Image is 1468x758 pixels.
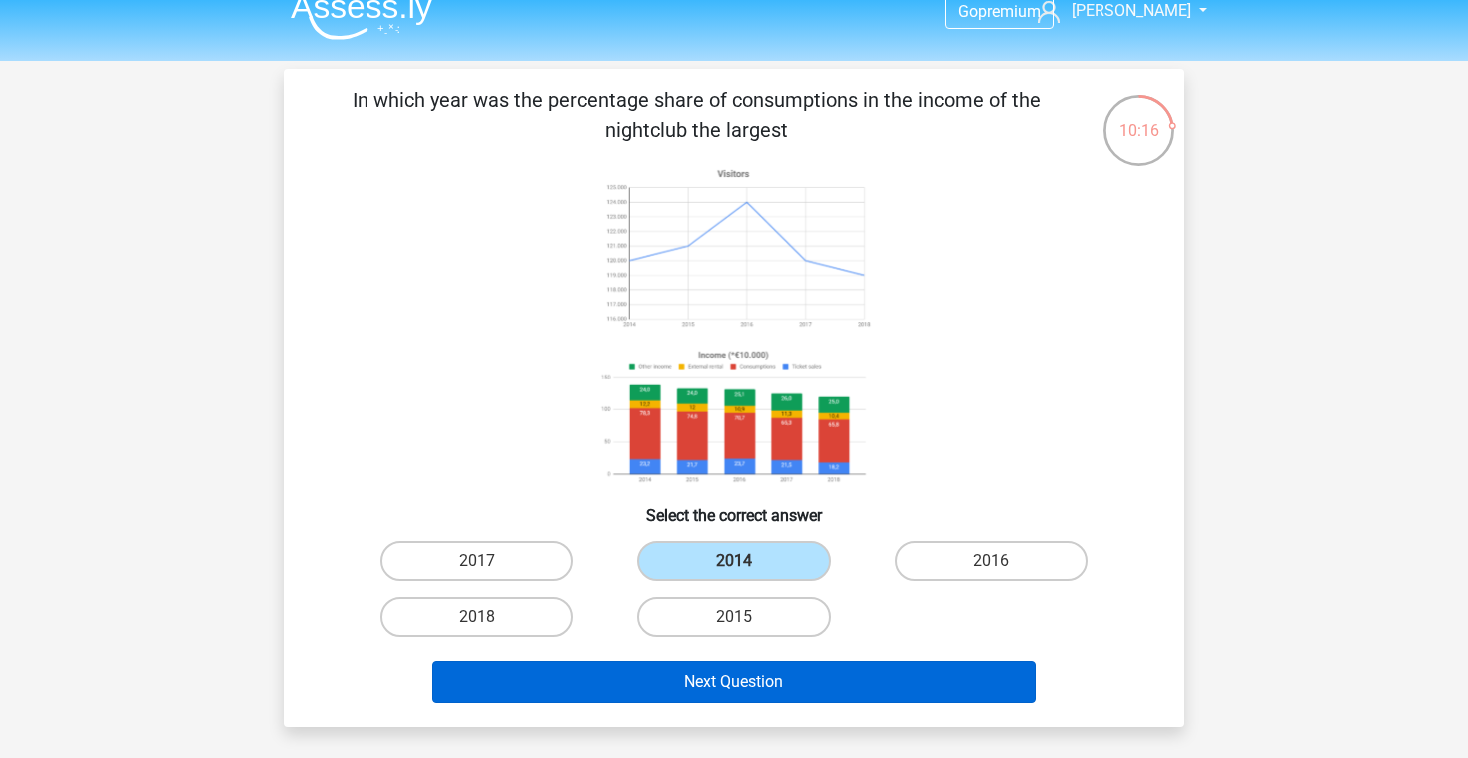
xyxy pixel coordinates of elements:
[958,2,978,21] span: Go
[1101,93,1176,143] div: 10:16
[637,597,830,637] label: 2015
[1072,1,1191,20] span: [PERSON_NAME]
[637,541,830,581] label: 2014
[380,597,573,637] label: 2018
[316,490,1152,525] h6: Select the correct answer
[978,2,1041,21] span: premium
[432,661,1037,703] button: Next Question
[895,541,1088,581] label: 2016
[316,85,1078,145] p: In which year was the percentage share of consumptions in the income of the nightclub the largest
[380,541,573,581] label: 2017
